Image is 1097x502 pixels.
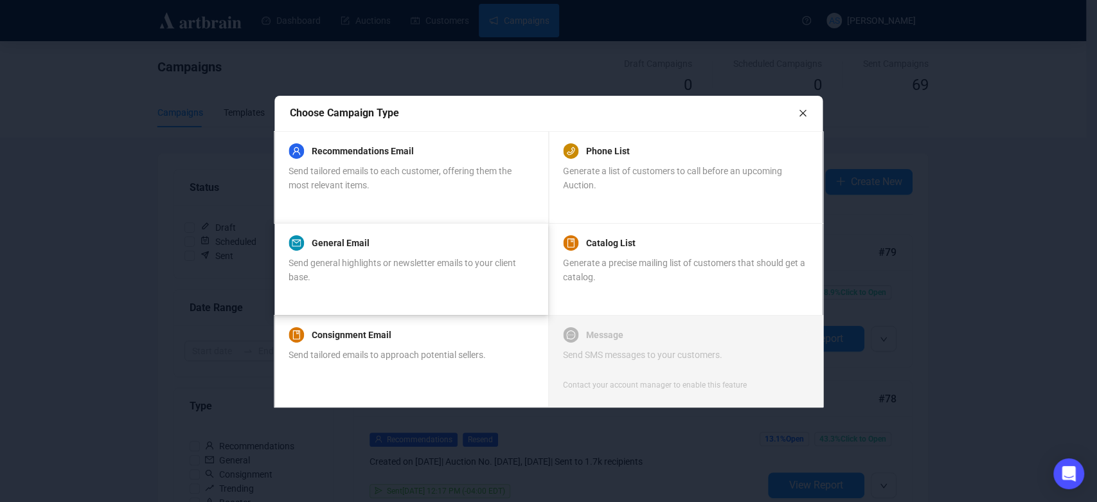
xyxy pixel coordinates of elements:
a: Recommendations Email [312,143,414,159]
div: Choose Campaign Type [290,105,799,121]
span: Generate a list of customers to call before an upcoming Auction. [563,166,782,190]
div: Open Intercom Messenger [1053,458,1084,489]
span: message [566,330,575,339]
span: Send tailored emails to each customer, offering them the most relevant items. [289,166,512,190]
a: Consignment Email [312,327,391,343]
span: mail [292,238,301,247]
span: Send SMS messages to your customers. [563,350,722,360]
span: close [798,109,807,118]
a: Phone List [586,143,630,159]
a: Catalog List [586,235,636,251]
span: user [292,147,301,156]
a: General Email [312,235,370,251]
a: Message [586,327,623,343]
span: Send general highlights or newsletter emails to your client base. [289,258,516,282]
span: phone [566,147,575,156]
span: book [566,238,575,247]
span: book [292,330,301,339]
div: Contact your account manager to enable this feature [563,379,747,391]
span: Send tailored emails to approach potential sellers. [289,350,486,360]
span: Generate a precise mailing list of customers that should get a catalog. [563,258,805,282]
